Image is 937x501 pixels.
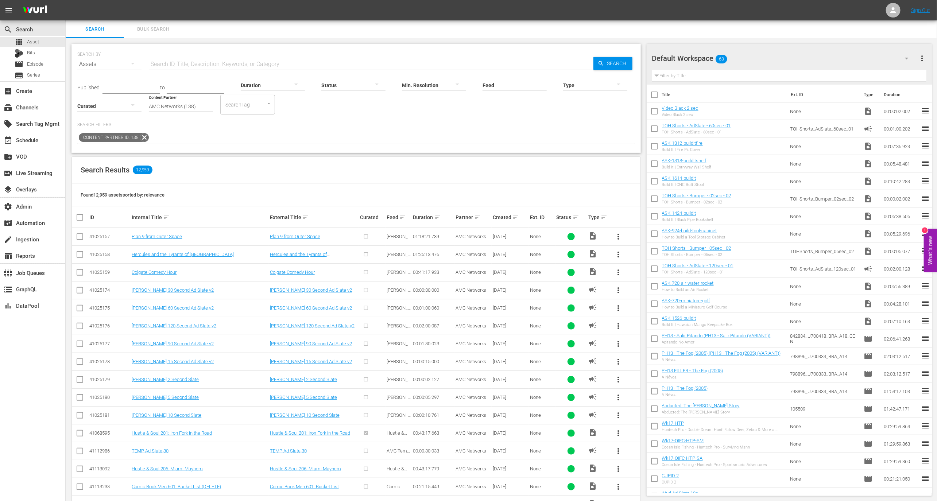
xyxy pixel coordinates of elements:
[530,214,554,220] div: Ext. ID
[456,213,491,222] div: Partner
[864,247,872,256] span: Video
[609,407,627,424] button: more_vert
[270,412,340,418] a: [PERSON_NAME] 10 Second Slate
[493,213,528,222] div: Created
[601,214,607,221] span: sort
[132,377,199,382] a: [PERSON_NAME] 2 Second Slate
[413,323,453,329] div: 00:02:00.087
[881,172,921,190] td: 00:10:42.283
[387,323,411,345] span: [PERSON_NAME] AMC Demo v2
[128,25,178,34] span: Bulk Search
[132,213,267,222] div: Internal Title
[588,303,597,312] span: AD
[270,287,352,293] a: [PERSON_NAME] 30 Second Ad Slate v2
[614,286,623,295] span: more_vert
[609,460,627,478] button: more_vert
[387,341,411,363] span: [PERSON_NAME] AMC Demo v2
[89,377,129,382] div: 41025179
[609,478,627,496] button: more_vert
[662,210,696,216] a: ASK-1424-buildit
[609,389,627,406] button: more_vert
[588,392,597,401] span: AD
[493,359,528,364] div: [DATE]
[922,228,928,233] div: 1
[4,219,12,228] span: Automation
[662,403,740,408] a: Abducted: The [PERSON_NAME] Story
[456,287,486,293] span: AMC Networks
[881,155,921,172] td: 00:05:48.481
[4,202,12,211] span: Admin
[387,213,411,222] div: Feed
[387,252,411,273] span: [PERSON_NAME] AMC Demo v2
[474,214,481,221] span: sort
[588,232,597,240] span: Video
[662,245,731,251] a: TOH Shorts - Bumper - 05sec - 02
[89,359,129,364] div: 41025178
[864,124,872,133] span: Ad
[662,385,708,391] a: PH13 - The Fog (2005)
[921,334,930,343] span: reorder
[132,252,234,257] a: Hercules and the Tyrants of [GEOGRAPHIC_DATA]
[77,54,142,74] div: Assets
[4,302,12,310] span: DataPool
[662,375,723,380] div: A Névoa
[881,347,921,365] td: 02:03:12.517
[270,466,341,471] a: Hustle & Soul 206: Miami Mayhem
[921,106,930,115] span: reorder
[921,352,930,360] span: reorder
[662,228,717,233] a: ASK-924-build-tool-cabinet
[27,71,40,79] span: Series
[456,377,486,382] span: AMC Networks
[530,252,554,257] div: None
[662,235,726,240] div: How to Build a Tool Storage Cabinet
[434,214,441,221] span: sort
[662,455,703,461] a: Wk17-OIFC-HTP-SA
[787,260,861,277] td: TOHShorts_AdSlate_120sec_01
[864,212,872,221] span: Video
[493,305,528,311] div: [DATE]
[921,141,930,150] span: reorder
[588,213,607,222] div: Type
[493,377,528,382] div: [DATE]
[864,369,872,378] span: Episode
[787,172,861,190] td: None
[662,175,696,181] a: ASK-1614-buildit
[614,304,623,312] span: more_vert
[864,142,872,151] span: Video
[881,242,921,260] td: 00:00:05.077
[270,359,352,364] a: [PERSON_NAME] 15 Second Ad Slate v2
[787,330,861,347] td: 842834_U700418_BRA_A18_CEN
[132,359,214,364] a: [PERSON_NAME] 15 Second Ad Slate v2
[881,260,921,277] td: 00:02:00.128
[614,429,623,438] span: more_vert
[4,252,12,260] span: Reports
[662,105,698,111] a: Video Black 2 sec
[921,264,930,273] span: reorder
[864,352,872,361] span: Episode
[387,377,411,399] span: [PERSON_NAME] AMC Demo v2
[921,176,930,185] span: reorder
[614,268,623,277] span: more_vert
[593,57,632,70] button: Search
[609,281,627,299] button: more_vert
[662,165,712,170] div: Build It | Entryway Wall Shelf
[614,357,623,366] span: more_vert
[864,177,872,186] span: Video
[864,299,872,308] span: Video
[270,269,315,275] a: Colgate Comedy Hour
[879,85,923,105] th: Duration
[662,193,731,198] a: TOH Shorts - Bumper - 02sec - 02
[787,312,861,330] td: None
[132,305,214,311] a: [PERSON_NAME] 60 Second Ad Slate v2
[787,190,861,207] td: TOHShorts_Bumper_02sec_02
[921,369,930,378] span: reorder
[864,387,872,396] span: Episode
[588,357,597,365] span: AD
[132,341,214,346] a: [PERSON_NAME] 90 Second Ad Slate v2
[787,242,861,260] td: TOHShorts_Bumper_05sec_02
[787,137,861,155] td: None
[4,25,12,34] span: Search
[614,447,623,455] span: more_vert
[662,392,708,397] div: A Névoa
[787,382,861,400] td: 798896_U700333_BRA_A14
